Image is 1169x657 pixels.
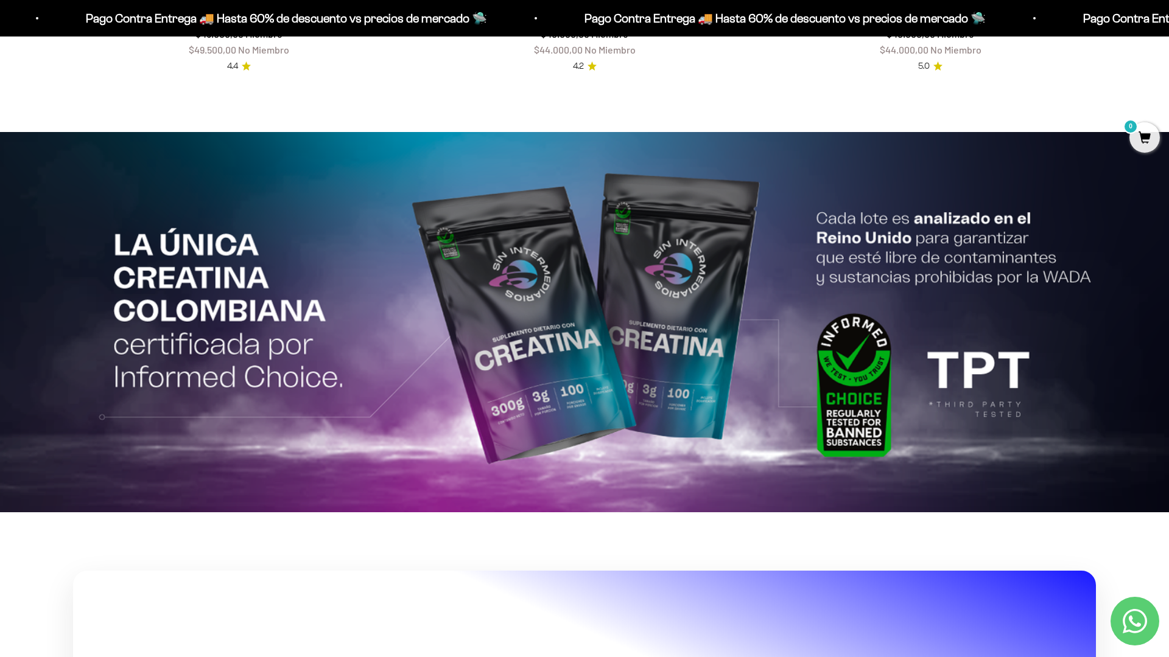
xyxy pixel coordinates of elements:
[918,60,943,73] a: 5.05.0 de 5.0 estrellas
[930,44,981,55] span: No Miembro
[576,9,977,28] p: Pago Contra Entrega 🚚 Hasta 60% de descuento vs precios de mercado 🛸
[573,60,584,73] span: 4.2
[227,60,238,73] span: 4.4
[534,44,583,55] span: $44.000,00
[1123,119,1138,134] mark: 0
[238,44,289,55] span: No Miembro
[918,60,930,73] span: 5.0
[1129,132,1160,145] a: 0
[584,44,636,55] span: No Miembro
[227,60,251,73] a: 4.44.4 de 5.0 estrellas
[880,44,929,55] span: $44.000,00
[77,9,479,28] p: Pago Contra Entrega 🚚 Hasta 60% de descuento vs precios de mercado 🛸
[573,60,597,73] a: 4.24.2 de 5.0 estrellas
[189,44,236,55] span: $49.500,00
